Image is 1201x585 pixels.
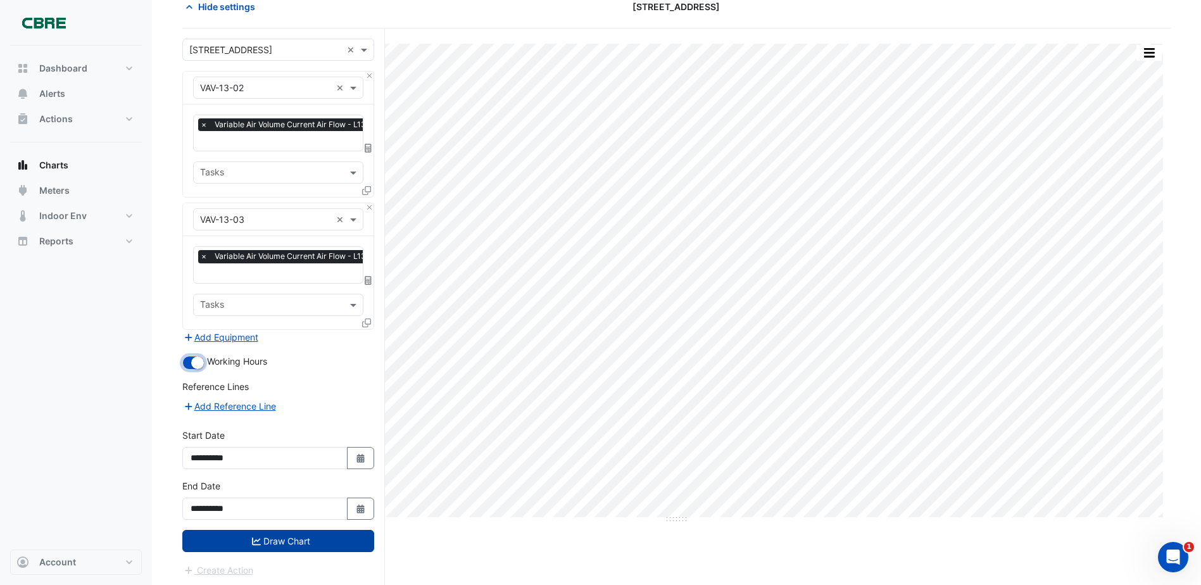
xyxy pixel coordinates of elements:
[10,178,142,203] button: Meters
[362,317,371,328] span: Clone Favourites and Tasks from this Equipment to other Equipment
[10,203,142,229] button: Indoor Env
[15,10,72,35] img: Company Logo
[198,298,224,314] div: Tasks
[1184,542,1194,552] span: 1
[39,87,65,100] span: Alerts
[363,275,374,286] span: Choose Function
[10,56,142,81] button: Dashboard
[198,250,210,263] span: ×
[16,184,29,197] app-icon: Meters
[198,165,224,182] div: Tasks
[1158,542,1188,572] iframe: Intercom live chat
[39,556,76,569] span: Account
[39,184,70,197] span: Meters
[363,142,374,153] span: Choose Function
[182,530,374,552] button: Draw Chart
[39,159,68,172] span: Charts
[182,479,220,493] label: End Date
[39,113,73,125] span: Actions
[16,210,29,222] app-icon: Indoor Env
[1136,45,1162,61] button: More Options
[182,399,277,413] button: Add Reference Line
[39,235,73,248] span: Reports
[16,113,29,125] app-icon: Actions
[347,43,358,56] span: Clear
[198,118,210,131] span: ×
[39,210,87,222] span: Indoor Env
[39,62,87,75] span: Dashboard
[207,356,267,367] span: Working Hours
[211,250,396,263] span: Variable Air Volume Current Air Flow - L13, 13-03
[10,229,142,254] button: Reports
[16,159,29,172] app-icon: Charts
[362,185,371,196] span: Clone Favourites and Tasks from this Equipment to other Equipment
[10,106,142,132] button: Actions
[182,563,254,574] app-escalated-ticket-create-button: Please draw the charts first
[10,81,142,106] button: Alerts
[365,203,374,211] button: Close
[16,235,29,248] app-icon: Reports
[182,330,259,344] button: Add Equipment
[182,380,249,393] label: Reference Lines
[355,453,367,463] fa-icon: Select Date
[336,81,347,94] span: Clear
[10,153,142,178] button: Charts
[10,550,142,575] button: Account
[365,72,374,80] button: Close
[211,118,395,131] span: Variable Air Volume Current Air Flow - L13, 13-02
[16,87,29,100] app-icon: Alerts
[336,213,347,226] span: Clear
[355,503,367,514] fa-icon: Select Date
[182,429,225,442] label: Start Date
[16,62,29,75] app-icon: Dashboard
